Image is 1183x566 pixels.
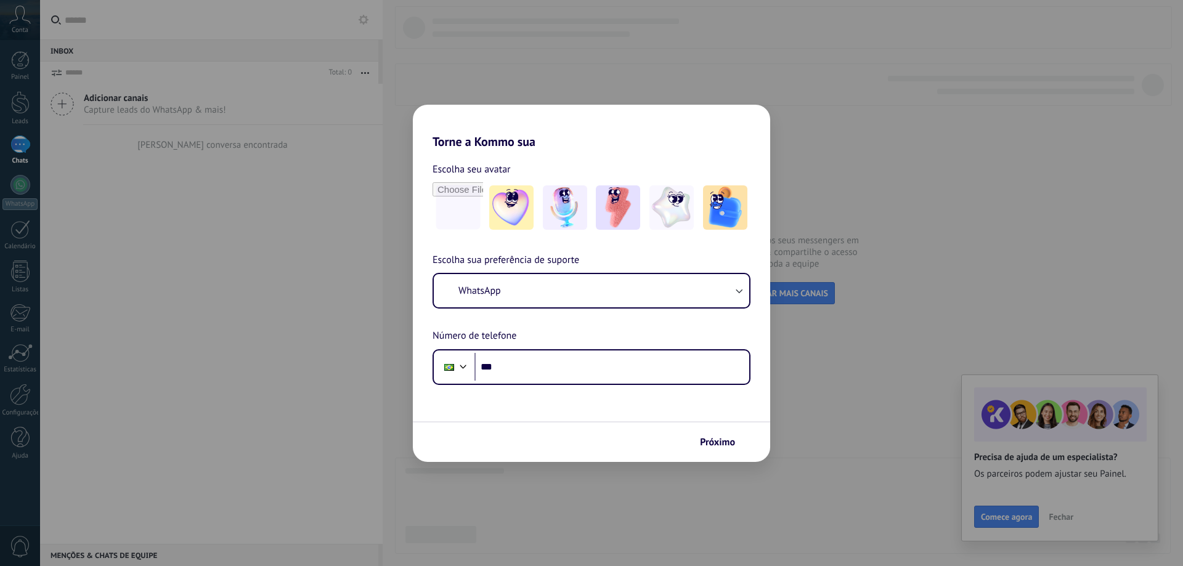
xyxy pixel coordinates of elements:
[458,285,501,297] span: WhatsApp
[434,274,749,307] button: WhatsApp
[700,438,735,447] span: Próximo
[489,185,534,230] img: -1.jpeg
[437,354,461,380] div: Brazil: + 55
[433,161,511,177] span: Escolha seu avatar
[543,185,587,230] img: -2.jpeg
[649,185,694,230] img: -4.jpeg
[433,328,516,344] span: Número de telefone
[413,105,770,149] h2: Torne a Kommo sua
[596,185,640,230] img: -3.jpeg
[703,185,747,230] img: -5.jpeg
[694,432,752,453] button: Próximo
[433,253,579,269] span: Escolha sua preferência de suporte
